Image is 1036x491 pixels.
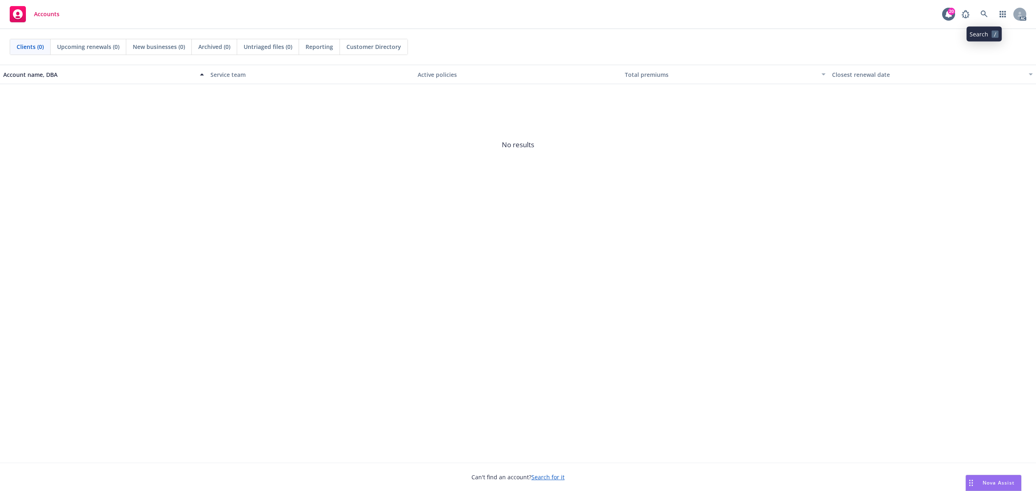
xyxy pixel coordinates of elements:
button: Service team [207,65,414,84]
a: Report a Bug [957,6,974,22]
button: Closest renewal date [829,65,1036,84]
div: Service team [210,70,411,79]
span: Archived (0) [198,42,230,51]
span: Customer Directory [346,42,401,51]
span: Accounts [34,11,59,17]
a: Search for it [531,473,565,481]
div: Closest renewal date [832,70,1024,79]
span: Nova Assist [983,479,1015,486]
button: Total premiums [622,65,829,84]
div: 20 [948,8,955,15]
div: Total premiums [625,70,817,79]
div: Account name, DBA [3,70,195,79]
div: Drag to move [966,475,976,491]
a: Switch app [995,6,1011,22]
span: New businesses (0) [133,42,185,51]
div: Active policies [418,70,618,79]
span: Untriaged files (0) [244,42,292,51]
button: Active policies [414,65,622,84]
span: Can't find an account? [471,473,565,481]
a: Accounts [6,3,63,25]
button: Nova Assist [966,475,1021,491]
span: Reporting [306,42,333,51]
a: Search [976,6,992,22]
span: Clients (0) [17,42,44,51]
span: Upcoming renewals (0) [57,42,119,51]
